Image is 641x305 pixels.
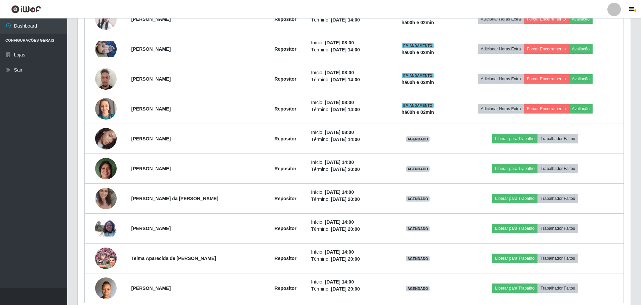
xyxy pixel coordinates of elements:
button: Forçar Encerramento [524,104,569,114]
li: Início: [311,159,385,166]
time: [DATE] 20:00 [331,256,360,262]
strong: [PERSON_NAME] [131,136,171,141]
strong: Repositor [275,16,296,22]
button: Trabalhador Faltou [537,164,578,173]
time: [DATE] 14:00 [331,137,360,142]
button: Forçar Encerramento [524,44,569,54]
strong: [PERSON_NAME] [131,106,171,112]
button: Trabalhador Faltou [537,254,578,263]
li: Término: [311,46,385,53]
time: [DATE] 14:00 [325,279,354,285]
li: Término: [311,196,385,203]
strong: [PERSON_NAME] [131,76,171,82]
strong: Telma Aparecida de [PERSON_NAME] [131,256,216,261]
time: [DATE] 08:00 [325,130,354,135]
strong: [PERSON_NAME] [131,226,171,231]
img: 1753190771762.jpeg [95,220,117,236]
strong: Repositor [275,136,296,141]
button: Adicionar Horas Extra [478,44,524,54]
span: AGENDADO [406,256,430,261]
strong: Repositor [275,166,296,171]
strong: Repositor [275,196,296,201]
button: Avaliação [569,44,593,54]
span: EM ANDAMENTO [402,103,434,108]
strong: [PERSON_NAME] [131,286,171,291]
time: [DATE] 20:00 [331,226,360,232]
time: [DATE] 08:00 [325,70,354,75]
img: 1755715203050.jpeg [95,90,117,128]
button: Adicionar Horas Extra [478,74,524,84]
img: 1754928473584.jpeg [95,274,117,302]
strong: Repositor [275,286,296,291]
time: [DATE] 14:00 [325,189,354,195]
li: Término: [311,166,385,173]
time: [DATE] 14:00 [325,219,354,225]
button: Trabalhador Faltou [537,134,578,143]
strong: há 00 h e 02 min [402,50,434,55]
button: Avaliação [569,104,593,114]
span: EM ANDAMENTO [402,73,434,78]
time: [DATE] 08:00 [325,40,354,45]
li: Início: [311,219,385,226]
strong: Repositor [275,226,296,231]
li: Início: [311,69,385,76]
span: AGENDADO [406,196,430,202]
strong: há 00 h e 02 min [402,20,434,25]
time: [DATE] 14:00 [325,249,354,255]
button: Liberar para Trabalho [492,224,537,233]
time: [DATE] 20:00 [331,197,360,202]
strong: há 00 h e 02 min [402,110,434,115]
button: Forçar Encerramento [524,74,569,84]
button: Liberar para Trabalho [492,254,537,263]
li: Início: [311,39,385,46]
button: Adicionar Horas Extra [478,14,524,24]
li: Término: [311,16,385,24]
li: Término: [311,226,385,233]
time: [DATE] 14:00 [325,160,354,165]
button: Avaliação [569,74,593,84]
button: Adicionar Horas Extra [478,104,524,114]
button: Trabalhador Faltou [537,284,578,293]
strong: Repositor [275,76,296,82]
strong: [PERSON_NAME] [131,166,171,171]
li: Início: [311,129,385,136]
img: 1750940552132.jpeg [95,154,117,183]
time: [DATE] 08:00 [325,100,354,105]
img: 1753488226695.jpeg [95,248,117,269]
button: Forçar Encerramento [524,14,569,24]
span: AGENDADO [406,166,430,172]
li: Término: [311,76,385,83]
button: Liberar para Trabalho [492,194,537,203]
img: 1752618929063.jpeg [95,179,117,218]
img: 1751480704015.jpeg [95,8,117,30]
span: AGENDADO [406,136,430,142]
strong: Repositor [275,256,296,261]
li: Término: [311,106,385,113]
span: AGENDADO [406,286,430,291]
li: Início: [311,278,385,286]
li: Término: [311,256,385,263]
strong: [PERSON_NAME] [131,46,171,52]
button: Liberar para Trabalho [492,164,537,173]
li: Início: [311,99,385,106]
time: [DATE] 14:00 [331,107,360,112]
li: Término: [311,286,385,293]
time: [DATE] 14:00 [331,77,360,82]
strong: Repositor [275,46,296,52]
img: 1753294616026.jpeg [95,41,117,57]
strong: [PERSON_NAME] da [PERSON_NAME] [131,196,218,201]
img: 1754222847400.jpeg [95,120,117,158]
button: Avaliação [569,14,593,24]
span: EM ANDAMENTO [402,43,434,48]
strong: Repositor [275,106,296,112]
time: [DATE] 20:00 [331,286,360,292]
li: Término: [311,136,385,143]
time: [DATE] 14:00 [331,17,360,23]
time: [DATE] 20:00 [331,167,360,172]
li: Início: [311,249,385,256]
li: Início: [311,189,385,196]
img: 1753289887027.jpeg [95,64,117,93]
img: CoreUI Logo [11,5,41,13]
button: Trabalhador Faltou [537,194,578,203]
button: Trabalhador Faltou [537,224,578,233]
